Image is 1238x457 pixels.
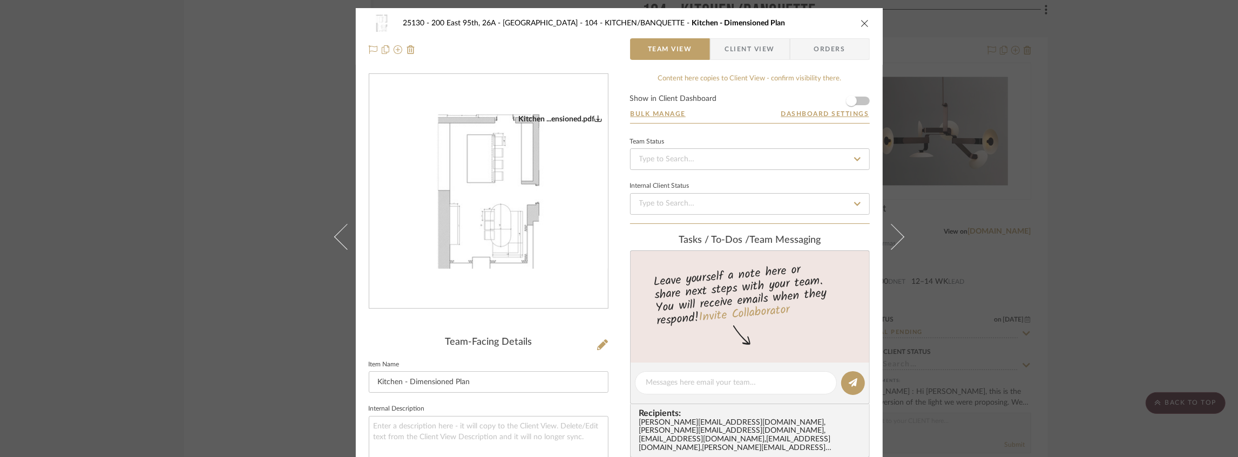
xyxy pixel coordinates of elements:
[628,258,871,330] div: Leave yourself a note here or share next steps with your team. You will receive emails when they ...
[519,114,603,124] div: Kitchen ...ensioned.pdf
[802,38,857,60] span: Orders
[692,19,786,27] span: Kitchen - Dimensioned Plan
[369,114,608,269] div: 0
[679,235,749,245] span: Tasks / To-Dos /
[630,109,687,119] button: Bulk Manage
[630,139,665,145] div: Team Status
[698,301,790,328] a: Invite Collaborator
[648,38,692,60] span: Team View
[630,183,689,189] div: Internal Client Status
[630,193,870,215] input: Type to Search…
[407,45,415,54] img: Remove from project
[369,337,608,349] div: Team-Facing Details
[369,362,400,367] label: Item Name
[369,371,608,393] input: Enter Item Name
[725,38,775,60] span: Client View
[781,109,870,119] button: Dashboard Settings
[630,73,870,84] div: Content here copies to Client View - confirm visibility there.
[369,114,608,269] img: 67812c2a-659f-4d17-ab90-39ee6726a781_436x436.jpg
[403,19,585,27] span: 25130 - 200 East 95th, 26A - [GEOGRAPHIC_DATA]
[639,419,865,453] div: [PERSON_NAME][EMAIL_ADDRESS][DOMAIN_NAME] , [PERSON_NAME][EMAIL_ADDRESS][DOMAIN_NAME] , [EMAIL_AD...
[860,18,870,28] button: close
[369,12,395,34] img: 67812c2a-659f-4d17-ab90-39ee6726a781_48x40.jpg
[585,19,692,27] span: 104 - KITCHEN/BANQUETTE
[630,235,870,247] div: team Messaging
[369,406,425,412] label: Internal Description
[630,148,870,170] input: Type to Search…
[639,408,865,418] span: Recipients:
